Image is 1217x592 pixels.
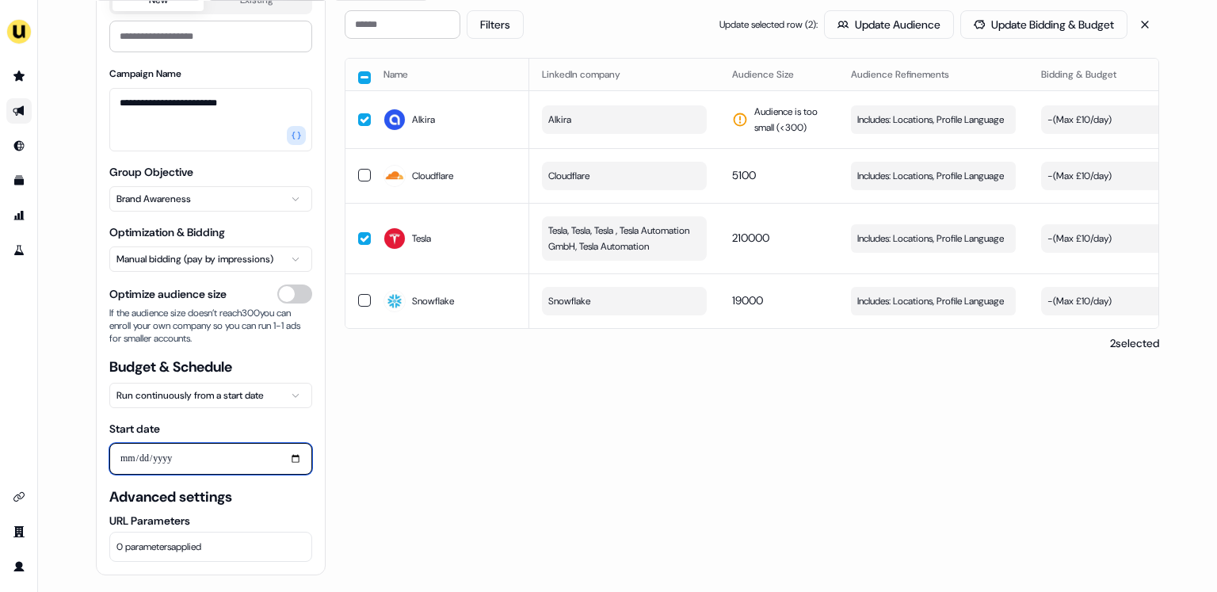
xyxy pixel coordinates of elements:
a: Go to profile [6,554,32,579]
span: Tesla, Tesla, Tesla , Tesla Automation GmbH, Tesla Automation [548,223,697,254]
a: Go to Inbound [6,133,32,159]
label: URL Parameters [109,513,312,529]
button: Includes: Locations, Profile Language [851,287,1016,315]
span: Includes: Locations, Profile Language [857,168,1004,184]
div: - ( Max £10/day ) [1047,168,1112,184]
button: Includes: Locations, Profile Language [851,105,1016,134]
span: Snowflake [548,293,590,309]
button: -(Max £10/day) [1041,224,1206,253]
span: Optimize audience size [109,286,227,302]
th: LinkedIn company [529,59,719,90]
p: 2 selected [1104,335,1159,351]
button: Includes: Locations, Profile Language [851,162,1016,190]
a: Go to experiments [6,238,32,263]
button: Update Bidding & Budget [960,10,1127,39]
span: Alkira [548,112,571,128]
span: Cloudflare [412,168,453,184]
button: Cloudflare [542,162,707,190]
button: -(Max £10/day) [1041,162,1206,190]
span: Snowflake [412,293,454,309]
button: -(Max £10/day) [1041,105,1206,134]
span: 0 parameters applied [116,539,201,555]
label: Group Objective [109,165,193,179]
button: Optimize audience size [277,285,312,304]
button: Snowflake [542,287,707,315]
label: Optimization & Bidding [109,225,225,239]
button: Tesla, Tesla, Tesla , Tesla Automation GmbH, Tesla Automation [542,216,707,261]
th: Audience Refinements [838,59,1028,90]
label: Campaign Name [109,67,181,80]
span: Audience is too small (< 300 ) [754,104,826,136]
button: Alkira [542,105,707,134]
span: Alkira [412,112,435,128]
span: Includes: Locations, Profile Language [857,231,1004,246]
span: 19000 [732,293,763,307]
span: Update selected row ( 2 ): [719,17,818,32]
span: If the audience size doesn’t reach 300 you can enroll your own company so you can run 1-1 ads for... [109,307,312,345]
div: - ( Max £10/day ) [1047,112,1112,128]
div: - ( Max £10/day ) [1047,231,1112,246]
span: 5100 [732,168,756,182]
span: 210000 [732,231,769,245]
th: Name [371,59,529,90]
button: 0 parametersapplied [109,532,312,562]
a: Go to prospects [6,63,32,89]
a: Go to outbound experience [6,98,32,124]
button: Update Audience [824,10,954,39]
label: Start date [109,422,160,436]
button: -(Max £10/day) [1041,287,1206,315]
span: Includes: Locations, Profile Language [857,293,1004,309]
span: Advanced settings [109,487,312,506]
span: Includes: Locations, Profile Language [857,112,1004,128]
a: Go to templates [6,168,32,193]
th: Audience Size [719,59,838,90]
div: - ( Max £10/day ) [1047,293,1112,309]
button: Filters [467,10,524,39]
a: Go to team [6,519,32,544]
span: Cloudflare [548,168,589,184]
span: Tesla [412,231,431,246]
a: Go to attribution [6,203,32,228]
a: Go to integrations [6,484,32,510]
button: Includes: Locations, Profile Language [851,224,1016,253]
span: Budget & Schedule [109,357,312,376]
